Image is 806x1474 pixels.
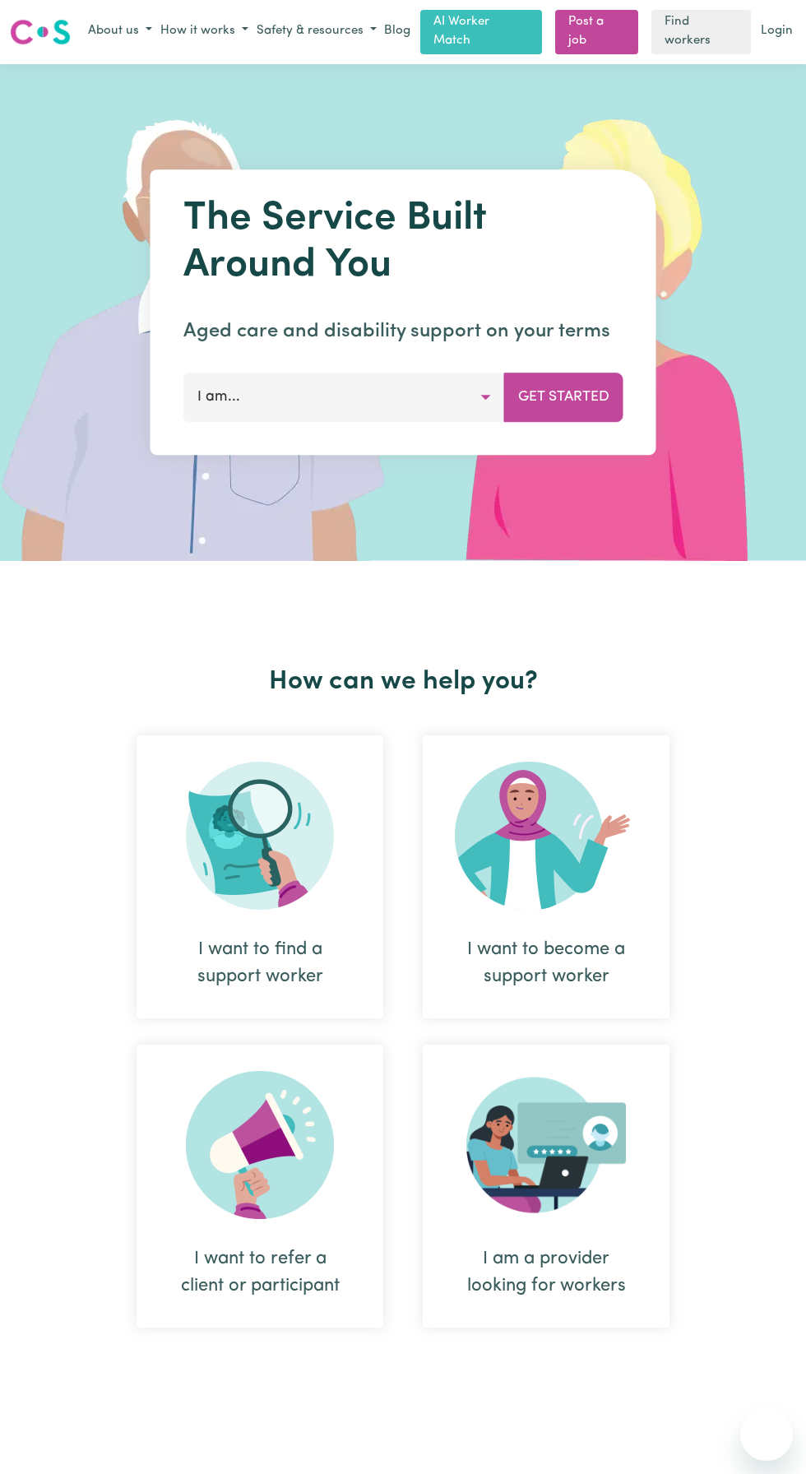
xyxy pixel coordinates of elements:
img: Become Worker [455,762,637,910]
div: I want to find a support worker [137,735,383,1018]
img: Search [186,762,334,910]
h2: How can we help you? [117,666,689,698]
h1: The Service Built Around You [183,196,623,290]
button: About us [84,18,156,45]
div: I want to become a support worker [423,735,669,1018]
div: I want to become a support worker [462,936,630,990]
div: I am a provider looking for workers [423,1045,669,1328]
button: Safety & resources [252,18,381,45]
a: Careseekers logo [10,13,71,51]
a: Find workers [651,10,751,54]
div: I am a provider looking for workers [462,1245,630,1300]
p: Aged care and disability support on your terms [183,317,623,346]
button: I am... [183,373,505,422]
img: Refer [186,1071,334,1219]
a: AI Worker Match [420,10,542,54]
div: I want to find a support worker [176,936,344,990]
button: Get Started [504,373,623,422]
img: Careseekers logo [10,17,71,47]
button: How it works [156,18,252,45]
a: Blog [381,19,414,44]
a: Post a job [555,10,638,54]
div: I want to refer a client or participant [176,1245,344,1300]
iframe: Button to launch messaging window [740,1408,793,1461]
a: Login [757,19,796,44]
div: I want to refer a client or participant [137,1045,383,1328]
img: Provider [466,1071,626,1219]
